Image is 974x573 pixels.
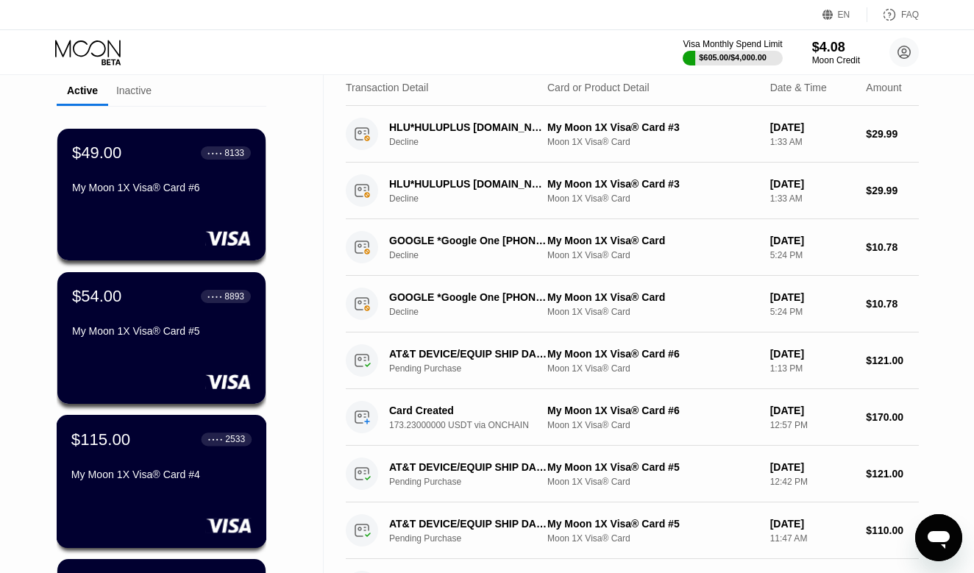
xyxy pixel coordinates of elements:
div: $115.00● ● ● ●2533My Moon 1X Visa® Card #4 [57,416,266,547]
div: My Moon 1X Visa® Card #6 [72,182,251,193]
div: $110.00 [866,524,919,536]
div: [DATE] [770,121,855,133]
div: GOOGLE *Google One [PHONE_NUMBER] USDeclineMy Moon 1X Visa® CardMoon 1X Visa® Card[DATE]5:24 PM$1... [346,276,919,332]
div: Pending Purchase [389,363,560,374]
iframe: Button to launch messaging window [915,514,962,561]
div: Moon 1X Visa® Card [547,307,758,317]
div: [DATE] [770,291,855,303]
div: Pending Purchase [389,477,560,487]
div: $10.78 [866,241,919,253]
div: AT&T DEVICE/EQUIP SHIP DALLAS US [389,461,548,473]
div: Card Created [389,405,548,416]
div: Decline [389,137,560,147]
div: Amount [866,82,901,93]
div: [DATE] [770,405,855,416]
div: Moon 1X Visa® Card [547,137,758,147]
div: 1:33 AM [770,137,855,147]
div: Transaction Detail [346,82,428,93]
div: $121.00 [866,355,919,366]
div: 1:13 PM [770,363,855,374]
div: My Moon 1X Visa® Card #3 [547,121,758,133]
div: 1:33 AM [770,193,855,204]
div: HLU*HULUPLUS [DOMAIN_NAME][URL] [389,178,548,190]
div: Card or Product Detail [547,82,650,93]
div: 12:57 PM [770,420,855,430]
div: My Moon 1X Visa® Card #6 [547,348,758,360]
div: [DATE] [770,178,855,190]
div: My Moon 1X Visa® Card #3 [547,178,758,190]
div: HLU*HULUPLUS [DOMAIN_NAME][URL]DeclineMy Moon 1X Visa® Card #3Moon 1X Visa® Card[DATE]1:33 AM$29.99 [346,163,919,219]
div: GOOGLE *Google One [PHONE_NUMBER] US [389,235,548,246]
div: GOOGLE *Google One [PHONE_NUMBER] US [389,291,548,303]
div: [DATE] [770,518,855,530]
div: Active [67,85,98,96]
div: $54.00● ● ● ●8893My Moon 1X Visa® Card #5 [57,272,266,404]
div: Moon 1X Visa® Card [547,250,758,260]
div: 2533 [225,434,245,444]
div: Inactive [116,85,152,96]
div: 8133 [224,148,244,158]
div: 5:24 PM [770,250,855,260]
div: AT&T DEVICE/EQUIP SHIP DALLAS USPending PurchaseMy Moon 1X Visa® Card #5Moon 1X Visa® Card[DATE]1... [346,446,919,502]
div: $29.99 [866,185,919,196]
div: Moon Credit [812,55,860,65]
div: Visa Monthly Spend Limit [683,39,782,49]
div: ● ● ● ● [207,151,222,155]
div: Pending Purchase [389,533,560,544]
div: ● ● ● ● [207,294,222,299]
div: 11:47 AM [770,533,855,544]
div: My Moon 1X Visa® Card #5 [547,518,758,530]
div: [DATE] [770,461,855,473]
div: $4.08 [812,40,860,55]
div: 12:42 PM [770,477,855,487]
div: $10.78 [866,298,919,310]
div: My Moon 1X Visa® Card #4 [71,469,252,480]
div: [DATE] [770,235,855,246]
div: My Moon 1X Visa® Card [547,291,758,303]
div: $115.00 [71,430,130,449]
div: 173.23000000 USDT via ONCHAIN [389,420,560,430]
div: HLU*HULUPLUS [DOMAIN_NAME][URL]DeclineMy Moon 1X Visa® Card #3Moon 1X Visa® Card[DATE]1:33 AM$29.99 [346,106,919,163]
div: Moon 1X Visa® Card [547,533,758,544]
div: AT&T DEVICE/EQUIP SHIP DALLAS US [389,348,548,360]
div: Decline [389,193,560,204]
div: AT&T DEVICE/EQUIP SHIP DALLAS USPending PurchaseMy Moon 1X Visa® Card #5Moon 1X Visa® Card[DATE]1... [346,502,919,559]
div: $54.00 [72,287,121,306]
div: Moon 1X Visa® Card [547,193,758,204]
div: 8893 [224,291,244,302]
div: $170.00 [866,411,919,423]
div: EN [822,7,867,22]
div: AT&T DEVICE/EQUIP SHIP DALLAS USPending PurchaseMy Moon 1X Visa® Card #6Moon 1X Visa® Card[DATE]1... [346,332,919,389]
div: $605.00 / $4,000.00 [699,53,767,62]
div: HLU*HULUPLUS [DOMAIN_NAME][URL] [389,121,548,133]
div: My Moon 1X Visa® Card [547,235,758,246]
div: Decline [389,307,560,317]
div: $29.99 [866,128,919,140]
div: Card Created173.23000000 USDT via ONCHAINMy Moon 1X Visa® Card #6Moon 1X Visa® Card[DATE]12:57 PM... [346,389,919,446]
div: $49.00● ● ● ●8133My Moon 1X Visa® Card #6 [57,129,266,260]
div: AT&T DEVICE/EQUIP SHIP DALLAS US [389,518,548,530]
div: FAQ [901,10,919,20]
div: Moon 1X Visa® Card [547,420,758,430]
div: ● ● ● ● [208,437,223,441]
div: FAQ [867,7,919,22]
div: Visa Monthly Spend Limit$605.00/$4,000.00 [683,39,782,65]
div: EN [838,10,850,20]
div: Moon 1X Visa® Card [547,363,758,374]
div: $121.00 [866,468,919,480]
div: My Moon 1X Visa® Card #5 [547,461,758,473]
div: GOOGLE *Google One [PHONE_NUMBER] USDeclineMy Moon 1X Visa® CardMoon 1X Visa® Card[DATE]5:24 PM$1... [346,219,919,276]
div: $4.08Moon Credit [812,40,860,65]
div: My Moon 1X Visa® Card #6 [547,405,758,416]
div: My Moon 1X Visa® Card #5 [72,325,251,337]
div: 5:24 PM [770,307,855,317]
div: [DATE] [770,348,855,360]
div: Moon 1X Visa® Card [547,477,758,487]
div: $49.00 [72,143,121,163]
div: Date & Time [770,82,827,93]
div: Decline [389,250,560,260]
